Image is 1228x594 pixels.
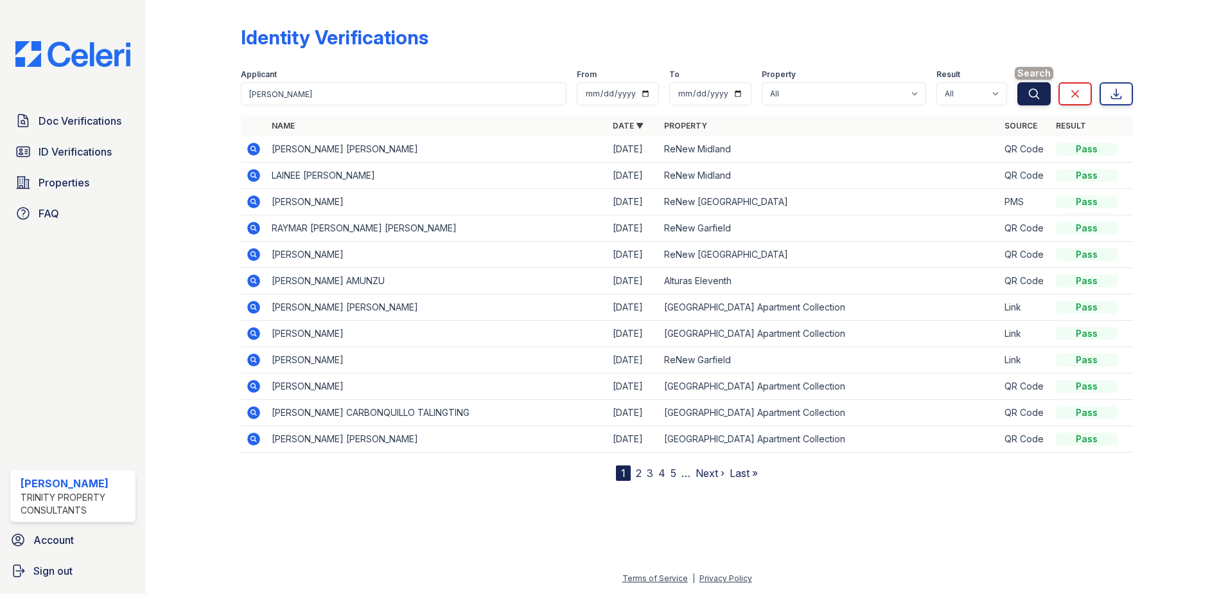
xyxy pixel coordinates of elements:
label: Applicant [241,69,277,80]
td: [DATE] [608,400,659,426]
td: [GEOGRAPHIC_DATA] Apartment Collection [659,373,1000,400]
td: [GEOGRAPHIC_DATA] Apartment Collection [659,426,1000,453]
td: [DATE] [608,294,659,321]
td: [DATE] [608,347,659,373]
label: Property [762,69,796,80]
input: Search by name or phone number [241,82,566,105]
td: ReNew [GEOGRAPHIC_DATA] [659,242,1000,268]
a: Doc Verifications [10,108,136,134]
td: [PERSON_NAME] [PERSON_NAME] [267,426,608,453]
a: Properties [10,170,136,195]
td: LAINEE [PERSON_NAME] [267,163,608,189]
td: ReNew Midland [659,163,1000,189]
span: … [681,465,690,481]
td: QR Code [999,426,1051,453]
td: [PERSON_NAME] [PERSON_NAME] [267,294,608,321]
td: [DATE] [608,373,659,400]
a: Property [664,121,707,130]
div: Pass [1056,327,1118,340]
td: [DATE] [608,215,659,242]
td: [PERSON_NAME] AMUNZU [267,268,608,294]
td: [DATE] [608,136,659,163]
a: FAQ [10,201,136,226]
span: Sign out [33,563,73,579]
a: 4 [658,467,665,480]
td: [DATE] [608,426,659,453]
td: [GEOGRAPHIC_DATA] Apartment Collection [659,321,1000,347]
a: Last » [730,467,758,480]
td: [PERSON_NAME] CARBONQUILLO TALINGTING [267,400,608,426]
td: QR Code [999,215,1051,242]
td: [PERSON_NAME] [PERSON_NAME] [267,136,608,163]
a: Sign out [5,558,141,584]
td: [DATE] [608,242,659,268]
label: From [577,69,597,80]
td: Link [999,347,1051,373]
td: ReNew Midland [659,136,1000,163]
td: Link [999,294,1051,321]
label: To [669,69,680,80]
td: [GEOGRAPHIC_DATA] Apartment Collection [659,400,1000,426]
td: QR Code [999,268,1051,294]
span: ID Verifications [39,144,112,159]
img: CE_Logo_Blue-a8612792a0a2168367f1c8372b55b34899dd931a85d93a1a3d3e32e68fde9ad4.png [5,41,141,67]
td: QR Code [999,242,1051,268]
div: Trinity Property Consultants [21,491,130,517]
td: Alturas Eleventh [659,268,1000,294]
td: [PERSON_NAME] [267,321,608,347]
div: Pass [1056,301,1118,314]
div: Pass [1056,406,1118,419]
td: QR Code [999,136,1051,163]
td: Link [999,321,1051,347]
button: Search [1017,82,1051,105]
a: 5 [671,467,676,480]
div: Pass [1056,433,1118,446]
a: Account [5,527,141,553]
td: ReNew Garfield [659,347,1000,373]
label: Result [936,69,960,80]
span: Search [1015,67,1053,80]
td: [PERSON_NAME] [267,242,608,268]
a: 3 [647,467,653,480]
td: [DATE] [608,163,659,189]
td: ReNew Garfield [659,215,1000,242]
a: 2 [636,467,642,480]
a: Source [1004,121,1037,130]
td: RAYMAR [PERSON_NAME] [PERSON_NAME] [267,215,608,242]
span: Doc Verifications [39,113,121,129]
td: [DATE] [608,268,659,294]
div: Pass [1056,248,1118,261]
div: | [692,573,695,583]
a: Next › [696,467,724,480]
td: [PERSON_NAME] [267,347,608,373]
td: [PERSON_NAME] [267,189,608,215]
a: Date ▼ [613,121,644,130]
div: Pass [1056,195,1118,208]
span: FAQ [39,206,59,221]
td: [GEOGRAPHIC_DATA] Apartment Collection [659,294,1000,321]
div: [PERSON_NAME] [21,476,130,491]
div: Pass [1056,143,1118,156]
a: ID Verifications [10,139,136,165]
div: Pass [1056,380,1118,393]
td: [PERSON_NAME] [267,373,608,400]
td: QR Code [999,400,1051,426]
span: Account [33,532,74,548]
td: [DATE] [608,189,659,215]
td: QR Code [999,163,1051,189]
div: Pass [1056,169,1118,182]
a: Name [272,121,295,130]
a: Result [1056,121,1086,130]
span: Properties [39,175,89,190]
div: Pass [1056,222,1118,235]
td: ReNew [GEOGRAPHIC_DATA] [659,189,1000,215]
td: QR Code [999,373,1051,400]
td: PMS [999,189,1051,215]
div: Pass [1056,274,1118,287]
td: [DATE] [608,321,659,347]
div: Identity Verifications [241,26,428,49]
div: Pass [1056,354,1118,366]
a: Privacy Policy [699,573,752,583]
div: 1 [616,465,631,481]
